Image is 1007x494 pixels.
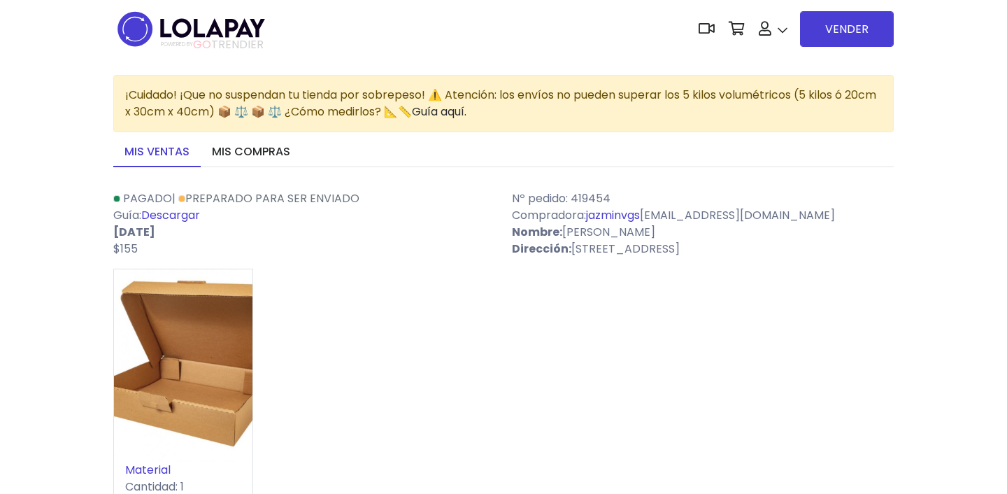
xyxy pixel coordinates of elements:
[113,138,201,167] a: Mis ventas
[512,190,894,207] p: Nº pedido: 419454
[123,190,172,206] span: Pagado
[161,41,193,48] span: POWERED BY
[512,241,894,257] p: [STREET_ADDRESS]
[125,462,171,478] a: Material
[105,190,503,257] div: | Guía:
[114,269,252,462] img: small_1718314592061.jpeg
[193,36,211,52] span: GO
[113,241,138,257] span: $155
[113,7,269,51] img: logo
[113,224,495,241] p: [DATE]
[512,207,894,224] p: Compradora: [EMAIL_ADDRESS][DOMAIN_NAME]
[512,224,894,241] p: [PERSON_NAME]
[201,138,301,167] a: Mis compras
[412,104,466,120] a: Guía aquí.
[178,190,359,206] a: Preparado para ser enviado
[141,207,200,223] a: Descargar
[161,38,264,51] span: TRENDIER
[800,11,894,47] a: VENDER
[512,224,562,240] strong: Nombre:
[512,241,571,257] strong: Dirección:
[586,207,640,223] a: jazminvgs
[125,87,876,120] span: ¡Cuidado! ¡Que no suspendan tu tienda por sobrepeso! ⚠️ Atención: los envíos no pueden superar lo...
